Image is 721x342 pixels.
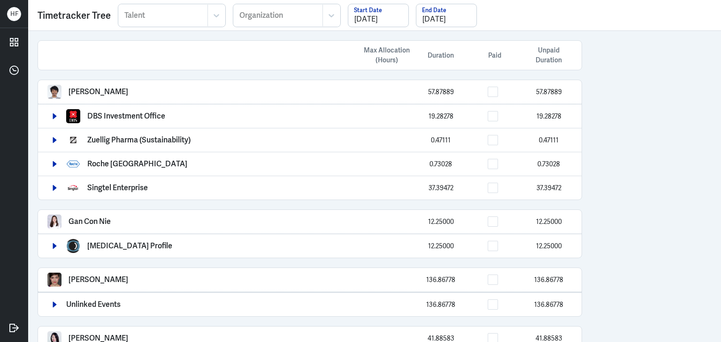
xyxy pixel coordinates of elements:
[426,275,455,284] span: 136.86778
[87,242,172,250] p: [MEDICAL_DATA] Profile
[534,300,563,309] span: 136.86778
[66,239,80,253] img: Myopia Profile
[428,217,454,226] span: 12.25000
[356,45,417,65] div: Max Allocation (Hours)
[69,275,128,284] p: [PERSON_NAME]
[66,157,80,171] img: Roche Asia Pacific
[66,181,80,195] img: Singtel Enterprise
[426,300,455,309] span: 136.86778
[429,112,453,120] span: 19.28278
[429,184,453,192] span: 37.39472
[66,109,80,123] img: DBS Investment Office
[416,4,476,27] input: End Date
[87,160,187,168] p: Roche [GEOGRAPHIC_DATA]
[348,4,408,27] input: Start Date
[7,7,21,21] div: H F
[47,85,61,99] img: Arief Bahari
[47,273,61,287] img: Lucy Koleva
[536,217,562,226] span: 12.25000
[431,136,451,144] span: 0.47111
[69,88,128,96] p: [PERSON_NAME]
[539,136,559,144] span: 0.47111
[428,51,454,60] span: Duration
[47,215,61,229] img: Gan Con Nie
[428,88,454,96] span: 57.87889
[537,112,561,120] span: 19.28278
[66,133,80,147] img: Zuellig Pharma (Sustainability)
[536,242,562,250] span: 12.25000
[87,184,148,192] p: Singtel Enterprise
[537,160,560,168] span: 0.73028
[430,160,452,168] span: 0.73028
[66,300,121,309] p: Unlinked Events
[537,184,561,192] span: 37.39472
[525,45,572,65] span: Unpaid Duration
[87,136,191,144] p: Zuellig Pharma (Sustainability)
[428,242,454,250] span: 12.25000
[69,217,111,226] p: Gan Con Nie
[536,88,562,96] span: 57.87889
[534,275,563,284] span: 136.86778
[87,112,165,120] p: DBS Investment Office
[38,8,111,22] div: Timetracker Tree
